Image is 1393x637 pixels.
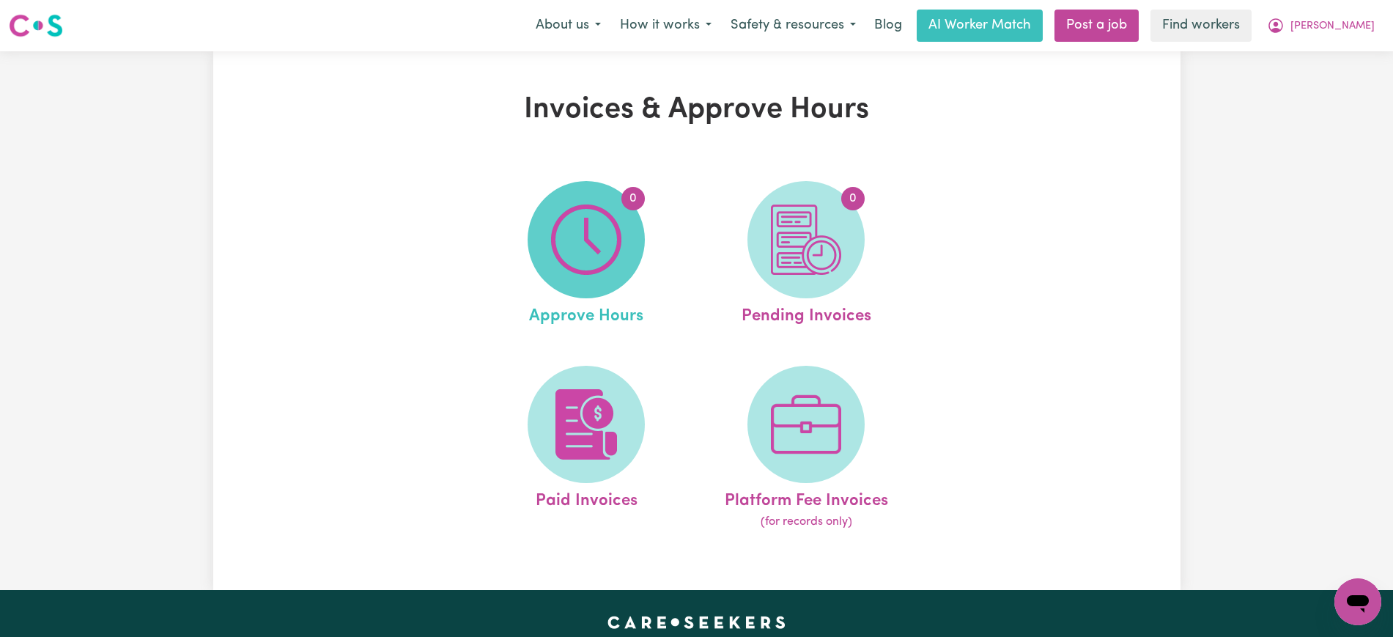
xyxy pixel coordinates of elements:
span: 0 [841,187,865,210]
img: Careseekers logo [9,12,63,39]
span: Approve Hours [529,298,643,329]
a: Find workers [1150,10,1252,42]
a: Careseekers home page [607,616,786,628]
span: Pending Invoices [742,298,871,329]
a: Platform Fee Invoices(for records only) [701,366,912,531]
span: (for records only) [761,513,852,531]
button: About us [526,10,610,41]
a: Careseekers logo [9,9,63,43]
a: Approve Hours [481,181,692,329]
button: How it works [610,10,721,41]
span: Paid Invoices [536,483,638,514]
a: Post a job [1054,10,1139,42]
h1: Invoices & Approve Hours [383,92,1010,128]
iframe: Button to launch messaging window [1334,578,1381,625]
span: [PERSON_NAME] [1290,18,1375,34]
span: 0 [621,187,645,210]
a: AI Worker Match [917,10,1043,42]
a: Pending Invoices [701,181,912,329]
a: Paid Invoices [481,366,692,531]
span: Platform Fee Invoices [725,483,888,514]
a: Blog [865,10,911,42]
button: My Account [1257,10,1384,41]
button: Safety & resources [721,10,865,41]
